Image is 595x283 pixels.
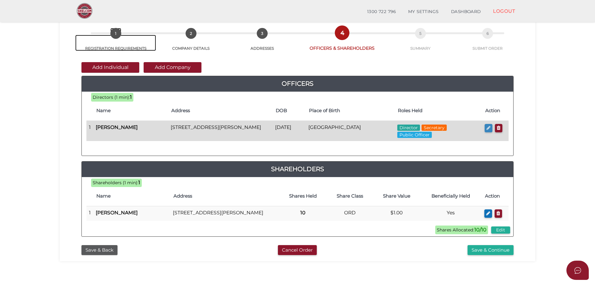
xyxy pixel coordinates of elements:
[86,206,93,221] td: 1
[96,194,167,199] h4: Name
[420,206,482,221] td: Yes
[330,194,370,199] h4: Share Class
[487,5,521,17] a: LOGOUT
[482,28,493,39] span: 6
[468,245,514,255] button: Save & Continue
[138,180,140,185] b: 1
[435,226,488,234] span: Shares Allocated:
[144,62,201,73] button: Add Company
[110,28,121,39] span: 1
[186,28,196,39] span: 2
[86,121,93,141] td: 1
[491,226,510,234] button: Edit
[485,194,505,199] h4: Action
[168,121,273,141] td: [STREET_ADDRESS][PERSON_NAME]
[257,28,268,39] span: 3
[445,6,487,18] a: DASHBOARD
[96,124,138,130] b: [PERSON_NAME]
[82,79,513,89] a: Officers
[81,245,118,255] button: Save & Back
[373,206,420,221] td: $1.00
[282,194,323,199] h4: Shares Held
[226,35,299,51] a: 3ADDRESSES
[306,121,395,141] td: [GEOGRAPHIC_DATA]
[156,35,226,51] a: 2COMPANY DETAILS
[93,180,138,185] span: Shareholders (1 min):
[474,227,487,233] b: 10/10
[361,6,402,18] a: 1300 722 796
[81,62,139,73] button: Add Individual
[173,194,276,199] h4: Address
[171,108,270,113] h4: Address
[300,210,305,216] b: 10
[170,206,279,221] td: [STREET_ADDRESS][PERSON_NAME]
[278,245,317,255] button: Cancel Order
[75,35,156,51] a: 1REGISTRATION REQUIREMENTS
[130,94,132,100] b: 1
[397,132,432,138] span: Public Officer
[326,206,373,221] td: ORD
[423,194,479,199] h4: Beneficially Held
[299,34,385,51] a: 4OFFICERS & SHAREHOLDERS
[276,108,303,113] h4: DOB
[337,27,348,38] span: 4
[397,125,420,131] span: Director
[485,108,505,113] h4: Action
[376,194,417,199] h4: Share Value
[398,108,479,113] h4: Roles Held
[93,94,130,100] span: Directors (1 min):
[385,35,455,51] a: 5SUMMARY
[415,28,426,39] span: 5
[402,6,445,18] a: MY SETTINGS
[455,35,520,51] a: 6SUBMIT ORDER
[309,108,392,113] h4: Place of Birth
[82,164,513,174] a: Shareholders
[566,261,589,280] button: Open asap
[96,108,165,113] h4: Name
[96,210,138,216] b: [PERSON_NAME]
[273,121,306,141] td: [DATE]
[422,125,447,131] span: Secretary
